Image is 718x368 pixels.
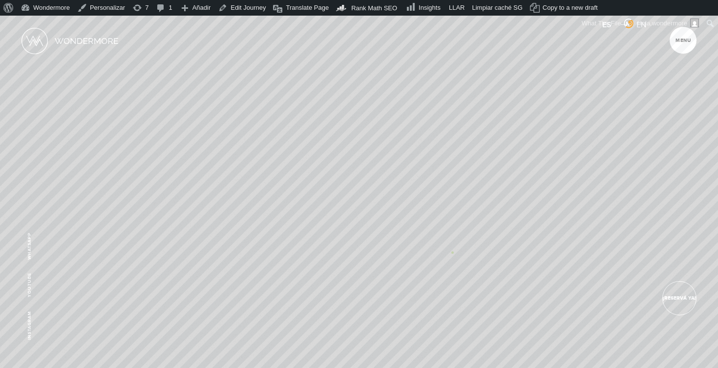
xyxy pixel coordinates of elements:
[27,232,32,260] a: WhatsApp
[577,16,634,31] div: What The File
[27,311,32,340] a: Instagram
[652,20,687,27] span: wondermore
[21,28,48,54] img: Logo
[634,16,703,31] a: Hola,
[419,4,441,11] span: Insights
[676,38,691,43] span: Menu
[351,4,397,12] span: Rank Math SEO
[27,273,32,298] a: Youtube
[662,281,697,315] a: ¡Reservá Ya!
[55,38,118,44] img: Nombre Logo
